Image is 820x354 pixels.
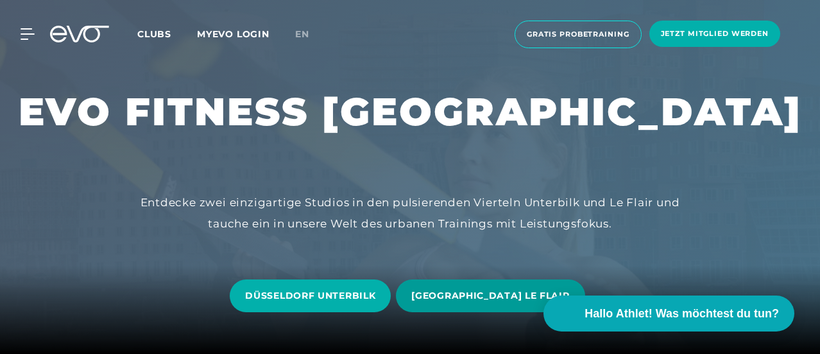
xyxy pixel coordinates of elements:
[661,28,769,39] span: Jetzt Mitglied werden
[411,289,569,303] span: [GEOGRAPHIC_DATA] LE FLAIR
[543,296,794,332] button: Hallo Athlet! Was möchtest du tun?
[197,28,269,40] a: MYEVO LOGIN
[137,28,197,40] a: Clubs
[295,27,325,42] a: en
[396,270,590,322] a: [GEOGRAPHIC_DATA] LE FLAIR
[527,29,629,40] span: Gratis Probetraining
[137,28,171,40] span: Clubs
[645,21,784,48] a: Jetzt Mitglied werden
[295,28,309,40] span: en
[141,192,680,234] div: Entdecke zwei einzigartige Studios in den pulsierenden Vierteln Unterbilk und Le Flair und tauche...
[230,270,396,322] a: DÜSSELDORF UNTERBILK
[511,21,645,48] a: Gratis Probetraining
[19,87,802,137] h1: EVO FITNESS [GEOGRAPHIC_DATA]
[245,289,375,303] span: DÜSSELDORF UNTERBILK
[585,305,779,323] span: Hallo Athlet! Was möchtest du tun?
